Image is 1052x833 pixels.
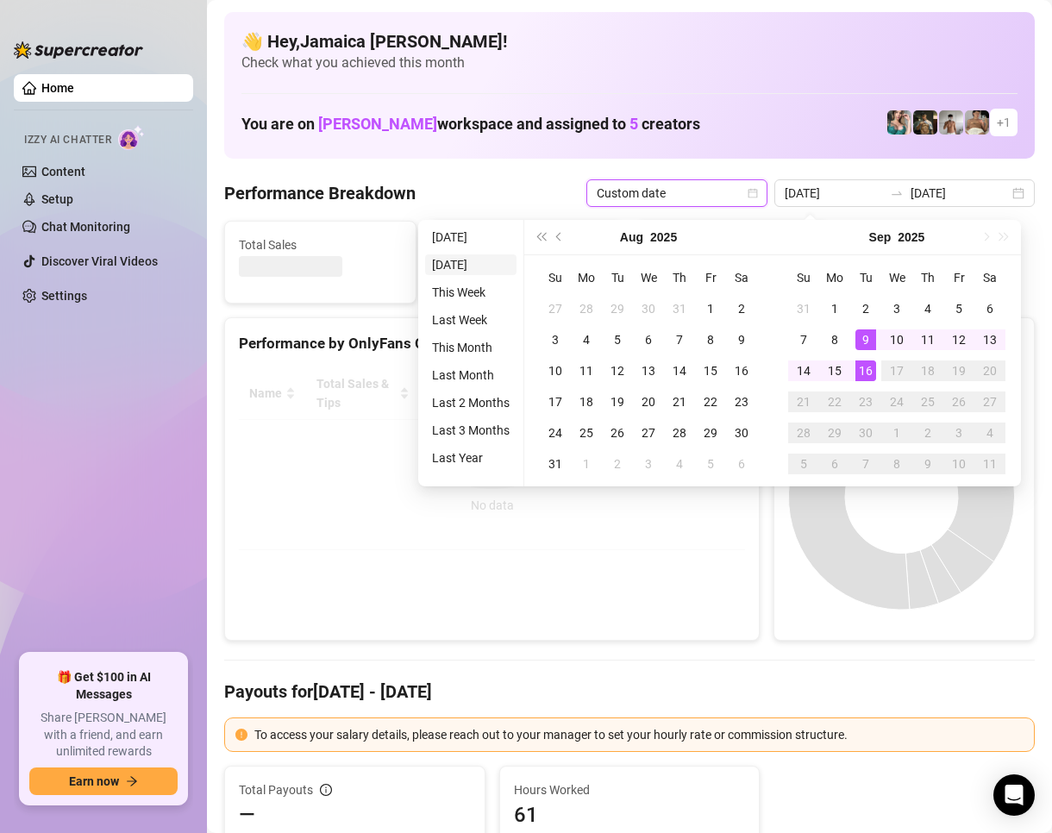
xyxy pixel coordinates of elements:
div: 27 [545,298,566,319]
div: 26 [949,391,969,412]
div: 1 [824,298,845,319]
div: 7 [855,454,876,474]
td: 2025-08-11 [571,355,602,386]
td: 2025-09-06 [726,448,757,479]
div: 1 [700,298,721,319]
div: Open Intercom Messenger [993,774,1035,816]
input: Start date [785,184,883,203]
div: 2 [607,454,628,474]
img: Tony [913,110,937,135]
span: Custom date [597,180,757,206]
div: 20 [638,391,659,412]
td: 2025-08-26 [602,417,633,448]
div: 18 [576,391,597,412]
td: 2025-08-03 [540,324,571,355]
td: 2025-09-01 [819,293,850,324]
div: 15 [824,360,845,381]
div: 7 [669,329,690,350]
th: We [633,262,664,293]
div: 27 [638,423,659,443]
td: 2025-09-27 [974,386,1005,417]
td: 2025-09-02 [602,448,633,479]
div: 25 [576,423,597,443]
div: 21 [793,391,814,412]
div: To access your salary details, please reach out to your manager to set your hourly rate or commis... [254,725,1024,744]
td: 2025-09-24 [881,386,912,417]
h4: Performance Breakdown [224,181,416,205]
td: 2025-09-22 [819,386,850,417]
div: 5 [607,329,628,350]
li: Last Week [425,310,517,330]
td: 2025-09-29 [819,417,850,448]
td: 2025-09-03 [881,293,912,324]
div: 8 [886,454,907,474]
td: 2025-09-13 [974,324,1005,355]
td: 2025-08-21 [664,386,695,417]
span: calendar [748,188,758,198]
th: Mo [819,262,850,293]
td: 2025-08-16 [726,355,757,386]
div: 6 [731,454,752,474]
td: 2025-08-29 [695,417,726,448]
span: exclamation-circle [235,729,247,741]
div: 7 [793,329,814,350]
span: [PERSON_NAME] [318,115,437,133]
td: 2025-08-30 [726,417,757,448]
td: 2025-09-12 [943,324,974,355]
td: 2025-07-28 [571,293,602,324]
div: 28 [669,423,690,443]
div: 26 [607,423,628,443]
div: 3 [545,329,566,350]
div: 23 [855,391,876,412]
td: 2025-09-30 [850,417,881,448]
div: 15 [700,360,721,381]
div: 13 [980,329,1000,350]
span: 61 [514,801,746,829]
div: 6 [980,298,1000,319]
td: 2025-07-27 [540,293,571,324]
div: 24 [886,391,907,412]
li: [DATE] [425,254,517,275]
th: Tu [850,262,881,293]
span: 5 [629,115,638,133]
td: 2025-08-05 [602,324,633,355]
td: 2025-10-09 [912,448,943,479]
div: 10 [886,329,907,350]
span: Check what you achieved this month [241,53,1018,72]
td: 2025-10-11 [974,448,1005,479]
div: 18 [917,360,938,381]
div: 1 [576,454,597,474]
td: 2025-10-05 [788,448,819,479]
span: info-circle [320,784,332,796]
div: 31 [545,454,566,474]
div: 2 [731,298,752,319]
div: 4 [917,298,938,319]
button: Choose a month [869,220,892,254]
td: 2025-10-04 [974,417,1005,448]
div: 4 [980,423,1000,443]
td: 2025-10-03 [943,417,974,448]
div: 5 [700,454,721,474]
th: Su [540,262,571,293]
div: 13 [638,360,659,381]
li: [DATE] [425,227,517,247]
div: 19 [949,360,969,381]
td: 2025-09-04 [912,293,943,324]
td: 2025-10-02 [912,417,943,448]
div: 10 [545,360,566,381]
td: 2025-08-01 [695,293,726,324]
td: 2025-09-05 [943,293,974,324]
td: 2025-08-07 [664,324,695,355]
button: Choose a year [650,220,677,254]
td: 2025-10-07 [850,448,881,479]
span: Total Payouts [239,780,313,799]
td: 2025-09-16 [850,355,881,386]
div: 31 [669,298,690,319]
div: 3 [638,454,659,474]
button: Choose a year [898,220,924,254]
td: 2025-09-15 [819,355,850,386]
td: 2025-08-02 [726,293,757,324]
th: Th [912,262,943,293]
div: 8 [700,329,721,350]
td: 2025-10-10 [943,448,974,479]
